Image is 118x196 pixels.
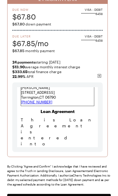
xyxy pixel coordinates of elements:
p: Loan Agreement [21,108,94,114]
span: average monthly interest charge [12,64,103,69]
span: $67.80 [12,22,25,26]
span: monthly payment [12,48,103,53]
span: [PERSON_NAME] [21,85,50,90]
span: total finance charge [12,69,103,74]
span: APR [12,74,103,79]
div: By Clicking "Agree and Confirm" I acknowledge that I have reviewed and agree to the Truth in Lend... [7,164,111,187]
strong: $13.90 [12,65,25,69]
span: $67.85 [12,49,24,53]
span: 06790 [45,95,56,99]
strong: 24 payments [12,60,35,64]
span: Due Now [12,7,36,12]
span: VISA - DEBIT [85,7,103,12]
span: $67.85/mo [12,38,49,48]
span: starting [DATE] [12,60,103,64]
span: Due Later [12,34,49,38]
td: , [21,74,94,106]
strong: $333.65 [12,70,28,74]
img: svg%3e [97,73,102,78]
span: $67.80 [12,12,36,22]
span: [STREET_ADDRESS] [21,90,55,94]
span: down payment [12,22,103,26]
b: 22.99 % [12,74,26,79]
span: VISA - DEBIT [85,34,103,38]
span: CT [39,95,44,99]
span: Torrington [21,95,39,99]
